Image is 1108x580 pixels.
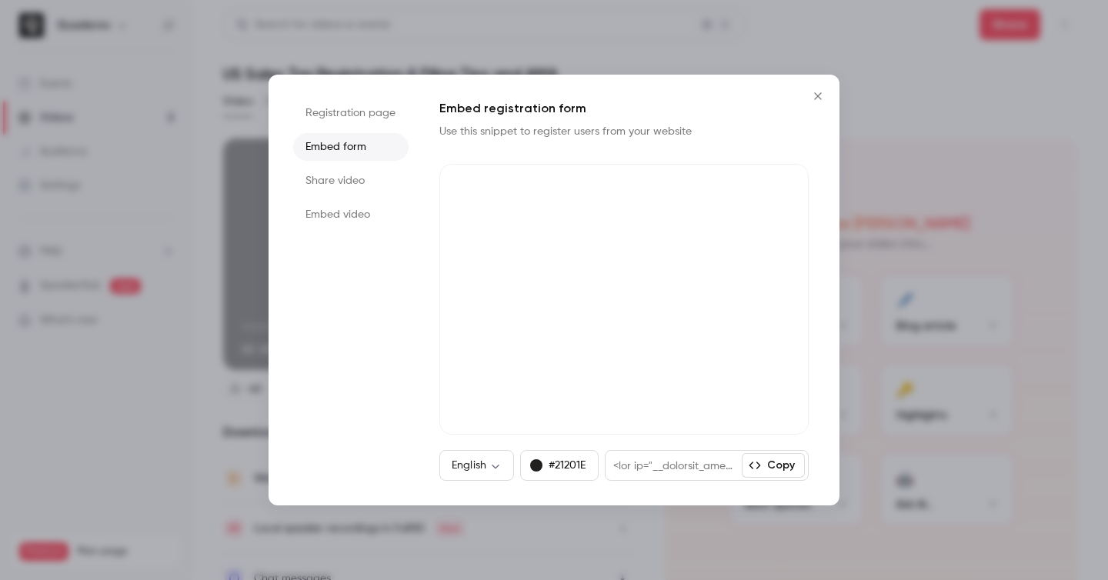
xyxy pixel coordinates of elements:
iframe: Contrast registration form [439,164,809,435]
li: Embed form [293,133,409,161]
li: Embed video [293,201,409,228]
button: Close [803,81,833,112]
h1: Embed registration form [439,99,809,118]
div: English [439,458,514,473]
li: Registration page [293,99,409,127]
button: Copy [742,453,805,478]
div: <lor ip="__dolorsit_ametconsecte_a61e64se-6d9e-0064-0t1i-401ut6895l10" etdol="magna: 160%; aliqua... [606,451,742,480]
button: #21201E [520,450,599,481]
p: Use this snippet to register users from your website [439,124,716,139]
li: Share video [293,167,409,195]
